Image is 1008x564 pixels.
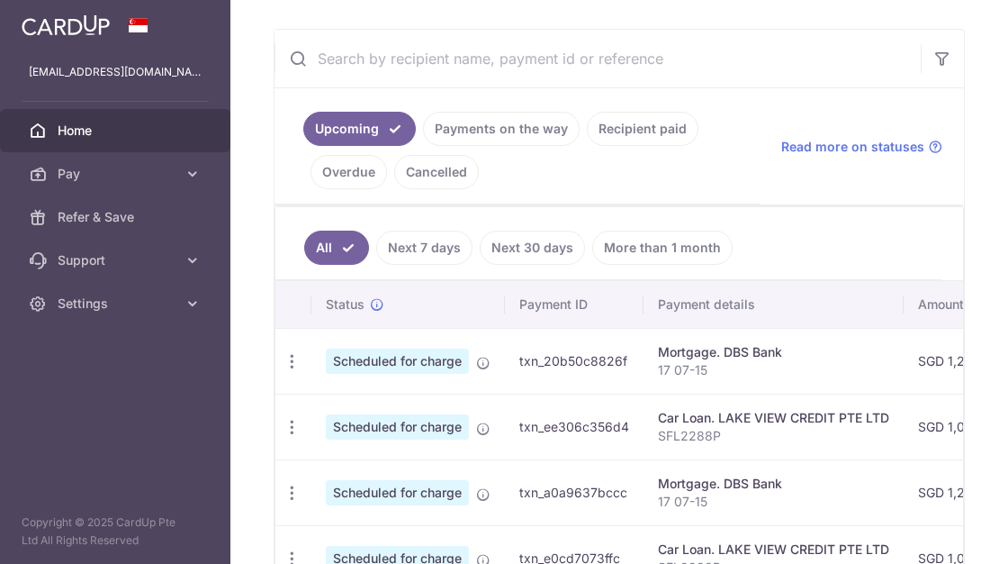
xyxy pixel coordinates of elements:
span: Refer & Save [58,208,176,226]
span: Support [58,251,176,269]
div: Mortgage. DBS Bank [658,475,889,493]
a: Upcoming [303,112,416,146]
a: More than 1 month [592,231,733,265]
a: Next 30 days [480,231,585,265]
p: SFL2288P [658,427,889,445]
div: Car Loan. LAKE VIEW CREDIT PTE LTD [658,409,889,427]
span: Scheduled for charge [326,349,469,374]
a: All [304,231,369,265]
a: Payments on the way [423,112,580,146]
div: Mortgage. DBS Bank [658,343,889,361]
td: txn_a0a9637bccc [505,459,643,525]
p: 17 07-15 [658,361,889,379]
td: txn_20b50c8826f [505,328,643,394]
div: Car Loan. LAKE VIEW CREDIT PTE LTD [658,541,889,559]
a: Next 7 days [376,231,472,265]
th: Payment details [643,281,904,328]
span: Settings [58,295,176,313]
span: Amount [918,296,964,314]
a: Overdue [310,155,387,189]
span: Home [58,122,176,140]
span: Status [326,296,364,314]
span: Scheduled for charge [326,480,469,505]
span: Scheduled for charge [326,414,469,440]
td: txn_ee306c356d4 [505,394,643,459]
th: Payment ID [505,281,643,328]
p: 17 07-15 [658,493,889,511]
a: Read more on statuses [781,138,942,156]
a: Cancelled [394,155,479,189]
img: CardUp [22,14,110,36]
p: [EMAIL_ADDRESS][DOMAIN_NAME] [29,63,202,81]
span: Read more on statuses [781,138,924,156]
span: Pay [58,165,176,183]
input: Search by recipient name, payment id or reference [274,30,921,87]
a: Recipient paid [587,112,698,146]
